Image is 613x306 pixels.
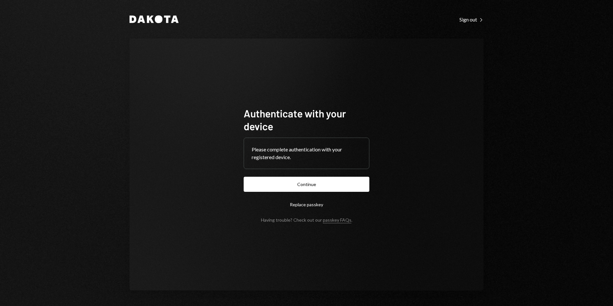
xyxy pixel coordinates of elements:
[323,217,351,223] a: passkey FAQs
[252,146,361,161] div: Please complete authentication with your registered device.
[244,197,369,212] button: Replace passkey
[244,177,369,192] button: Continue
[261,217,352,223] div: Having trouble? Check out our .
[459,16,483,23] a: Sign out
[244,107,369,132] h1: Authenticate with your device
